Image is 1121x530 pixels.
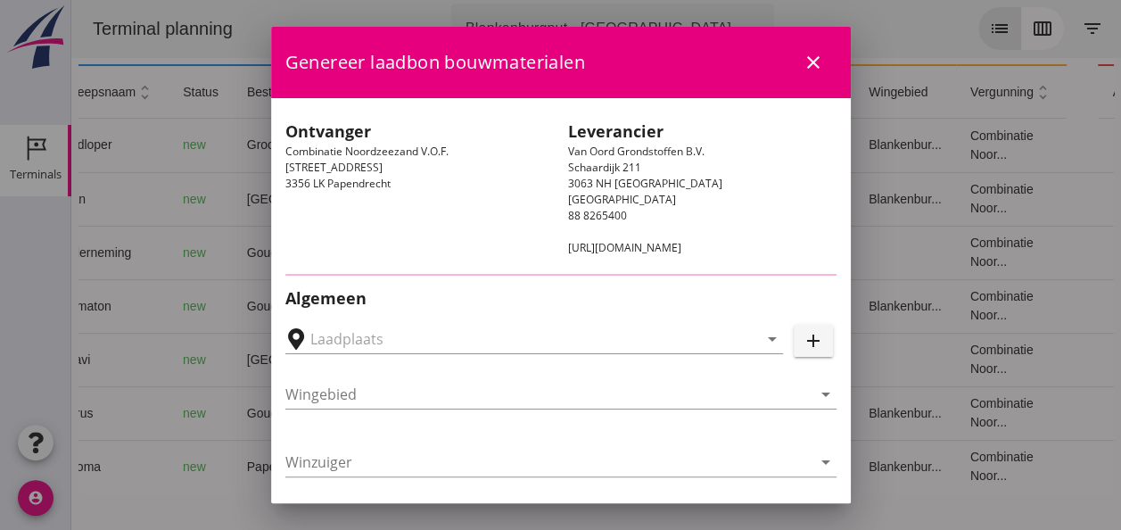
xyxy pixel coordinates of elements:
[647,440,783,493] td: 18
[265,139,277,152] i: directions_boat
[371,440,469,493] td: 994
[312,193,325,205] i: directions_boat
[885,119,995,172] td: Combinatie Noor...
[176,297,326,316] div: Gouda
[962,83,981,102] i: unfold_more
[647,226,783,279] td: 18
[557,279,647,333] td: Ontzilt oph.zan...
[918,18,939,39] i: list
[310,325,733,353] input: Laadplaats
[220,407,233,419] i: directions_boat
[885,386,995,440] td: Combinatie Noor...
[220,300,233,312] i: directions_boat
[647,279,783,333] td: 18
[176,244,326,262] div: Gouda
[97,226,161,279] td: new
[97,172,161,226] td: new
[783,119,885,172] td: Blankenbur...
[899,85,981,99] span: vergunning
[371,226,469,279] td: 1231
[557,226,647,279] td: Ontzilt oph.zan...
[783,279,885,333] td: Blankenbur...
[312,353,325,366] i: directions_boat
[64,83,83,102] i: unfold_more
[557,386,647,440] td: Ontzilt oph.zan...
[97,279,161,333] td: new
[815,451,837,473] i: arrow_drop_down
[572,85,633,99] span: product
[220,246,233,259] i: directions_boat
[97,386,161,440] td: new
[885,279,995,333] td: Combinatie Noor...
[7,16,176,41] div: Terminal planning
[885,172,995,226] td: Combinatie Noor...
[1026,65,1091,119] th: acties
[557,172,647,226] td: Filling sand
[97,440,161,493] td: new
[176,136,326,154] div: Groot-Ammers
[783,386,885,440] td: Blankenbur...
[161,65,340,119] th: bestemming
[271,27,851,98] div: Genereer laadbon bouwmaterialen
[97,65,161,119] th: status
[285,448,812,476] input: Winzuiger
[815,384,837,405] i: arrow_drop_down
[662,85,769,99] span: vak/bunker/silo
[97,119,161,172] td: new
[285,120,554,144] h2: Ontvanger
[762,328,783,350] i: arrow_drop_down
[647,386,783,440] td: 18
[394,18,660,39] div: Blankenburgput - [GEOGRAPHIC_DATA]
[176,458,326,476] div: Papendrecht
[750,83,769,102] i: unfold_more
[176,404,326,423] div: Gouda
[278,112,561,263] div: Combinatie Noordzeezand V.O.F. [STREET_ADDRESS] 3356 LK Papendrecht
[885,333,995,386] td: Combinatie Noor...
[407,195,421,205] small: m3
[285,380,812,409] input: Wingebied
[647,333,783,386] td: 18
[407,355,421,366] small: m3
[568,120,837,144] h2: Leverancier
[1010,18,1032,39] i: filter_list
[557,333,647,386] td: Filling sand
[783,65,885,119] th: wingebied
[407,409,421,419] small: m3
[671,18,692,39] i: arrow_drop_down
[414,248,428,259] small: m3
[371,65,469,119] th: hoeveelheid
[885,440,995,493] td: Combinatie Noor...
[469,65,557,119] th: cumulatief
[614,83,633,102] i: unfold_more
[371,172,469,226] td: 368
[371,386,469,440] td: 999
[960,18,982,39] i: calendar_view_week
[176,351,326,369] div: [GEOGRAPHIC_DATA]
[407,462,421,473] small: m3
[783,440,885,493] td: Blankenbur...
[371,333,469,386] td: 451
[285,286,837,311] h2: Algemeen
[176,190,326,209] div: [GEOGRAPHIC_DATA]
[253,460,266,473] i: directions_boat
[885,226,995,279] td: Combinatie Noor...
[803,52,824,73] i: close
[414,140,428,151] small: m3
[97,333,161,386] td: new
[561,112,844,263] div: Van Oord Grondstoffen B.V. Schaardijk 211 3063 NH [GEOGRAPHIC_DATA] [GEOGRAPHIC_DATA] 88 8265400 ...
[407,302,421,312] small: m3
[371,119,469,172] td: 1199
[557,440,647,493] td: Filling sand
[371,279,469,333] td: 672
[783,172,885,226] td: Blankenbur...
[803,330,824,352] i: add
[557,119,647,172] td: Filling sand
[647,119,783,172] td: 18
